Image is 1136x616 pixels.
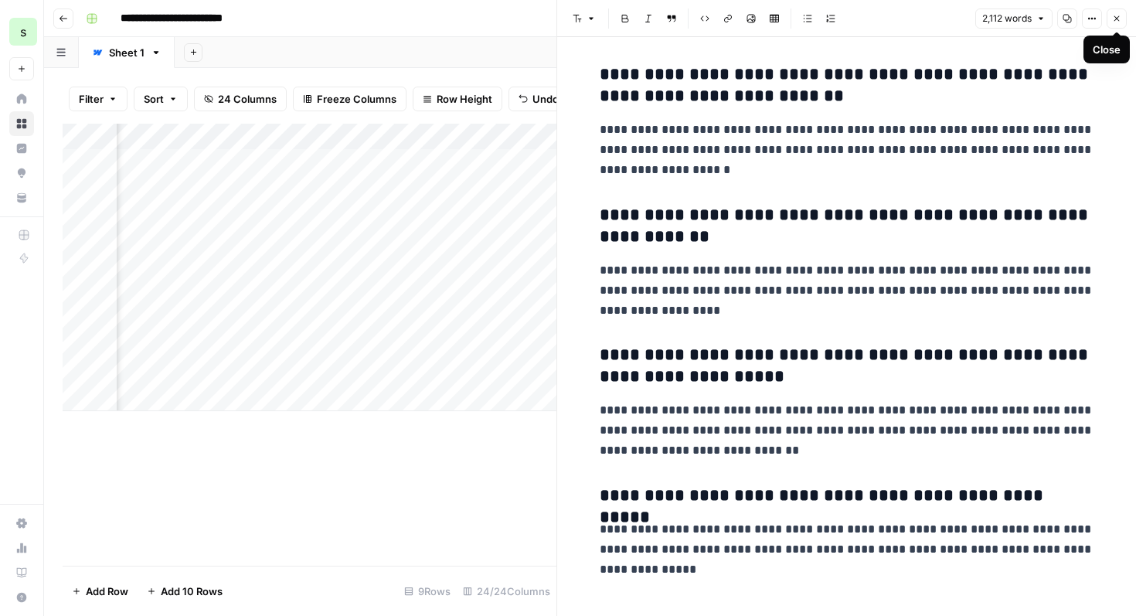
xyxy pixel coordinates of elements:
span: Freeze Columns [317,91,396,107]
span: Row Height [437,91,492,107]
button: Undo [508,87,569,111]
span: Add Row [86,584,128,599]
button: Freeze Columns [293,87,406,111]
button: Filter [69,87,128,111]
button: 2,112 words [975,9,1053,29]
span: Filter [79,91,104,107]
a: Usage [9,536,34,560]
div: 24/24 Columns [457,579,556,604]
a: Opportunities [9,161,34,185]
a: Learning Hub [9,560,34,585]
a: Home [9,87,34,111]
a: Settings [9,511,34,536]
div: Sheet 1 [109,45,145,60]
button: Help + Support [9,585,34,610]
button: Add Row [63,579,138,604]
span: s [20,22,26,41]
a: Browse [9,111,34,136]
button: Sort [134,87,188,111]
button: 24 Columns [194,87,287,111]
span: 24 Columns [218,91,277,107]
span: 2,112 words [982,12,1032,26]
div: Close [1093,42,1121,57]
a: Your Data [9,185,34,210]
a: Sheet 1 [79,37,175,68]
span: Undo [532,91,559,107]
div: 9 Rows [398,579,457,604]
button: Add 10 Rows [138,579,232,604]
button: Row Height [413,87,502,111]
span: Add 10 Rows [161,584,223,599]
a: Insights [9,136,34,161]
span: Sort [144,91,164,107]
button: Workspace: saasgenie [9,12,34,51]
